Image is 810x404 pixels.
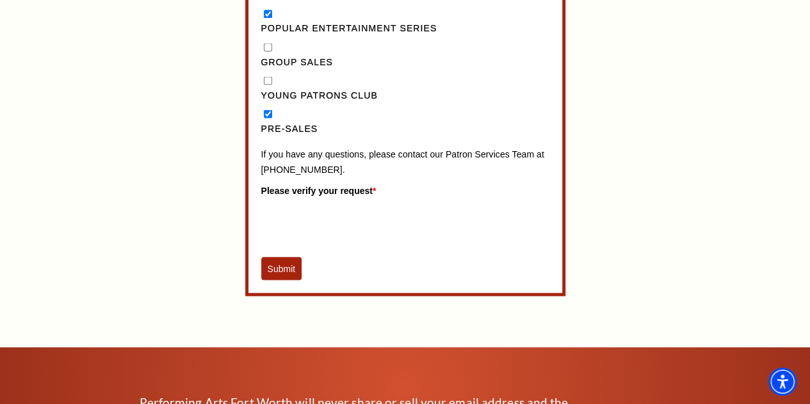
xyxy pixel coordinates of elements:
label: Pre-Sales [261,121,549,136]
iframe: reCAPTCHA [261,200,456,250]
p: If you have any questions, please contact our Patron Services Team at [PHONE_NUMBER]. [261,147,549,177]
button: Submit [261,257,302,280]
label: Please verify your request [261,183,549,197]
label: Young Patrons Club [261,88,549,103]
div: Accessibility Menu [768,368,797,396]
label: Group Sales [261,54,549,70]
label: Popular Entertainment Series [261,21,549,36]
